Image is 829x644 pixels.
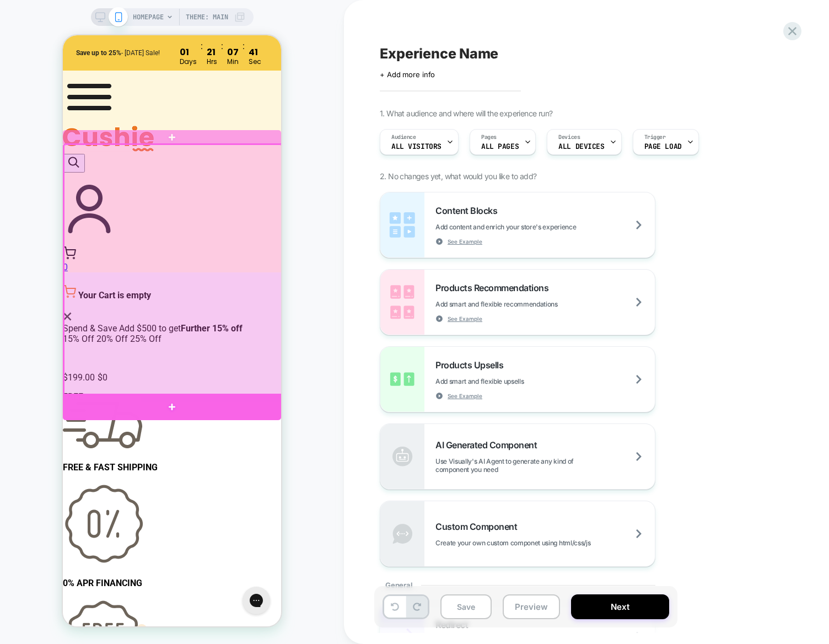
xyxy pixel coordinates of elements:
span: AI Generated Component [435,439,542,450]
span: Devices [558,133,580,141]
span: ALL DEVICES [558,143,604,151]
button: Preview [503,594,560,619]
span: Add smart and flexible recommendations [435,300,613,308]
span: Products Upsells [435,359,509,371]
span: Audience [391,133,416,141]
span: ALL PAGES [481,143,519,151]
span: Experience Name [380,45,498,62]
span: See Example [448,238,482,245]
span: Page Load [644,143,682,151]
span: Content Blocks [435,205,503,216]
span: HOMEPAGE [133,8,164,26]
span: Pages [481,133,497,141]
span: Products Recommendations [435,282,554,293]
span: Theme: MAIN [186,8,228,26]
span: 2. No changes yet, what would you like to add? [380,171,536,181]
iframe: Gorgias live chat messenger [174,548,213,583]
span: + Add more info [380,70,435,79]
span: Add smart and flexible upsells [435,377,579,385]
span: 1. What audience and where will the experience run? [380,109,552,118]
span: Create your own custom componet using html/css/js [435,539,645,547]
span: See Example [448,392,482,400]
span: Trigger [644,133,666,141]
div: General [380,567,655,603]
button: Next [571,594,669,619]
span: Use Visually's AI Agent to generate any kind of component you need [435,457,655,474]
span: See Example [448,315,482,323]
span: Custom Component [435,521,523,532]
span: Add content and enrich your store's experience [435,223,631,231]
span: All Visitors [391,143,442,151]
button: Save [440,594,492,619]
